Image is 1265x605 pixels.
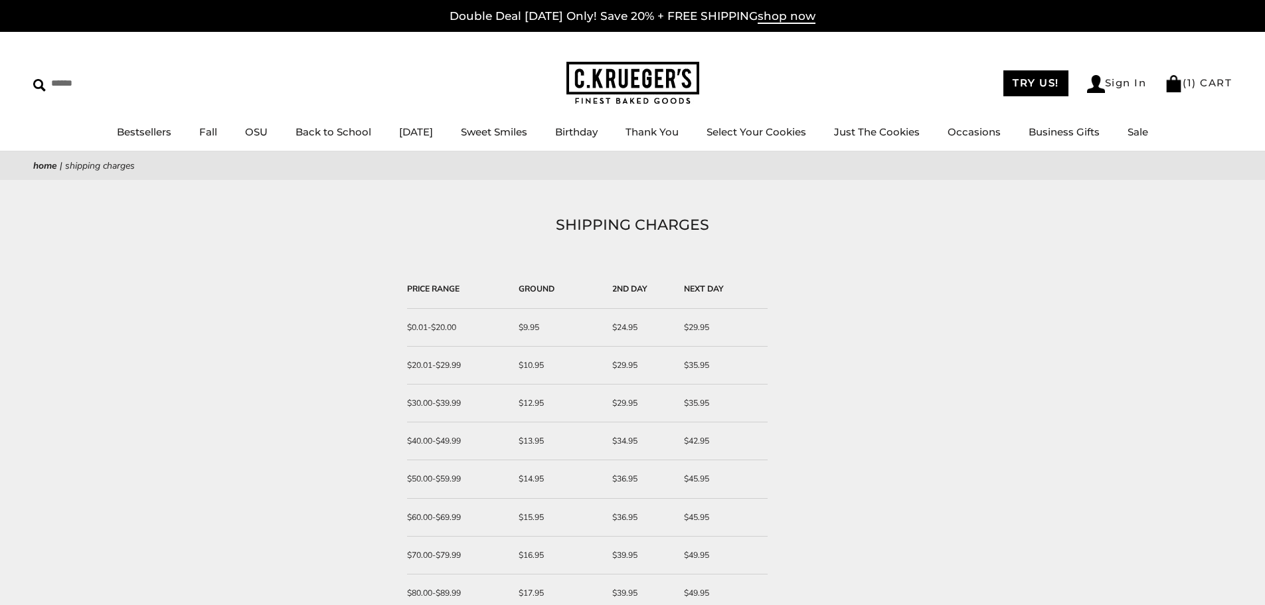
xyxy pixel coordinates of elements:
a: Business Gifts [1029,126,1100,138]
td: $29.95 [677,309,768,347]
td: $14.95 [512,460,606,498]
a: Select Your Cookies [707,126,806,138]
h1: SHIPPING CHARGES [53,213,1212,237]
strong: GROUND [519,284,554,294]
input: Search [33,73,191,94]
td: $40.00-$49.99 [407,422,512,460]
nav: breadcrumbs [33,158,1232,173]
strong: PRICE RANGE [407,284,460,294]
td: $29.95 [606,347,677,385]
img: Account [1087,75,1105,93]
a: Sign In [1087,75,1147,93]
td: $35.95 [677,385,768,422]
img: Search [33,79,46,92]
a: Sweet Smiles [461,126,527,138]
td: $24.95 [606,309,677,347]
a: Occasions [948,126,1001,138]
td: $45.95 [677,499,768,537]
strong: 2ND DAY [612,284,647,294]
td: $29.95 [606,385,677,422]
td: $39.95 [606,537,677,574]
a: (1) CART [1165,76,1232,89]
a: Home [33,159,57,172]
td: $36.95 [606,460,677,498]
a: Fall [199,126,217,138]
td: $34.95 [606,422,677,460]
td: $45.95 [677,460,768,498]
td: $0.01-$20.00 [407,309,512,347]
td: $9.95 [512,309,606,347]
td: $42.95 [677,422,768,460]
a: OSU [245,126,268,138]
iframe: Sign Up via Text for Offers [11,555,137,594]
img: C.KRUEGER'S [566,62,699,105]
a: [DATE] [399,126,433,138]
td: $13.95 [512,422,606,460]
a: Sale [1128,126,1148,138]
td: $49.95 [677,537,768,574]
div: $30.00-$39.99 [407,396,505,410]
span: SHIPPING CHARGES [65,159,135,172]
img: Bag [1165,75,1183,92]
a: Birthday [555,126,598,138]
a: Back to School [295,126,371,138]
a: Double Deal [DATE] Only! Save 20% + FREE SHIPPINGshop now [450,9,815,24]
span: shop now [758,9,815,24]
strong: NEXT DAY [684,284,724,294]
td: $15.95 [512,499,606,537]
td: $60.00-$69.99 [407,499,512,537]
td: $35.95 [677,347,768,385]
td: $12.95 [512,385,606,422]
td: $16.95 [512,537,606,574]
span: | [60,159,62,172]
a: Bestsellers [117,126,171,138]
td: $10.95 [512,347,606,385]
td: $70.00-$79.99 [407,537,512,574]
td: $36.95 [606,499,677,537]
a: Thank You [626,126,679,138]
a: Just The Cookies [834,126,920,138]
a: TRY US! [1003,70,1068,96]
span: $20.01-$29.99 [407,360,461,371]
span: 1 [1187,76,1193,89]
td: $50.00-$59.99 [407,460,512,498]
